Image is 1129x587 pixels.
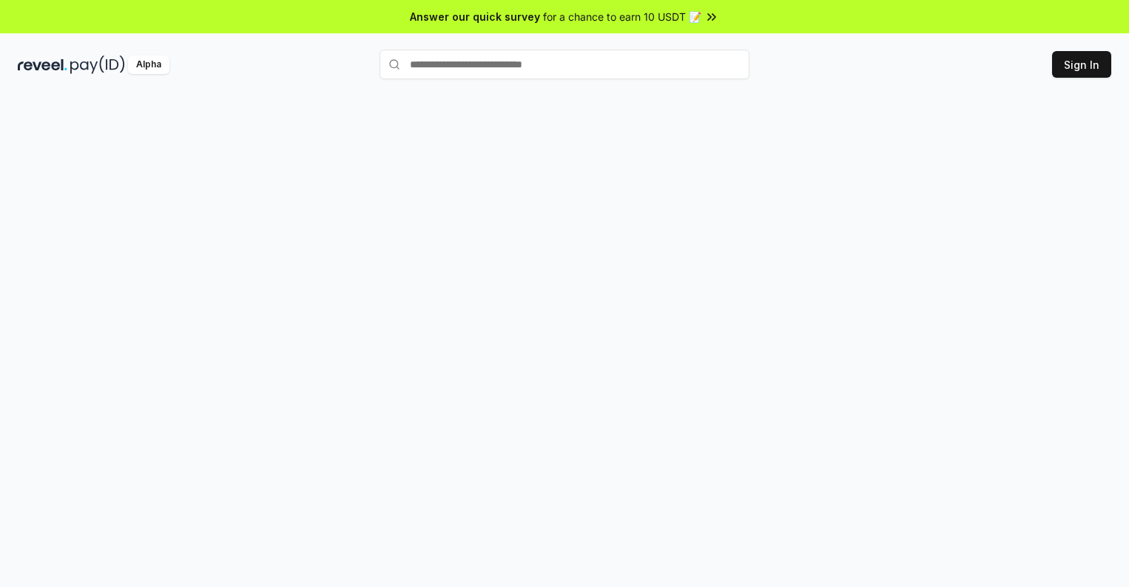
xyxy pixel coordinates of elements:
[1052,51,1111,78] button: Sign In
[128,56,169,74] div: Alpha
[70,56,125,74] img: pay_id
[18,56,67,74] img: reveel_dark
[543,9,701,24] span: for a chance to earn 10 USDT 📝
[410,9,540,24] span: Answer our quick survey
